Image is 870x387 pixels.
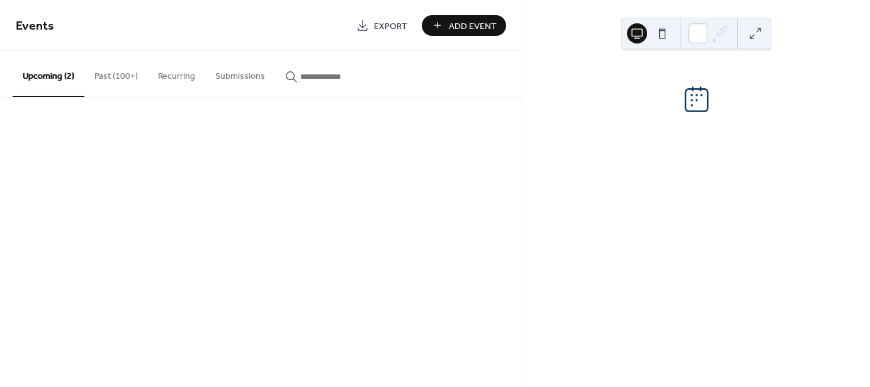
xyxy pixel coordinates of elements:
[374,20,407,33] span: Export
[16,14,54,38] span: Events
[148,51,205,96] button: Recurring
[13,51,84,97] button: Upcoming (2)
[205,51,275,96] button: Submissions
[449,20,497,33] span: Add Event
[347,15,417,36] a: Export
[422,15,506,36] button: Add Event
[84,51,148,96] button: Past (100+)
